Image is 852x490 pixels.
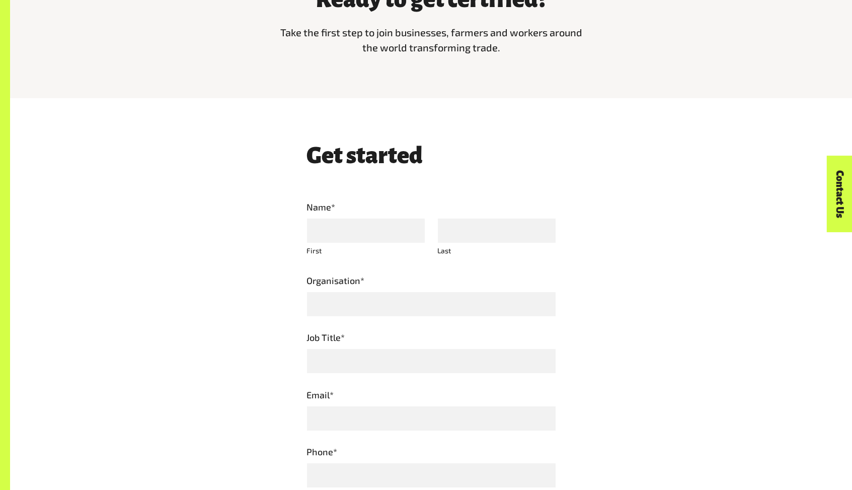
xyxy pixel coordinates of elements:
label: First [306,245,425,256]
label: Email [306,388,556,402]
label: Job Title [306,331,556,344]
label: Organisation [306,274,556,288]
label: Name [306,200,556,214]
span: Take the first step to join businesses, farmers and workers around the world transforming trade. [280,26,582,53]
h3: Get started [306,143,556,168]
label: Last [437,245,556,256]
label: Phone [306,445,556,459]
